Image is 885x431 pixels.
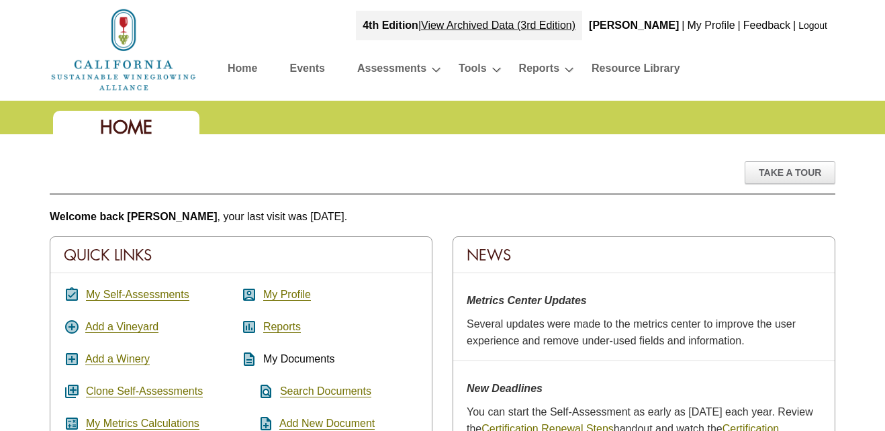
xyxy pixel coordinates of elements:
a: Home [228,59,257,83]
strong: Metrics Center Updates [467,295,587,306]
b: Welcome back [PERSON_NAME] [50,211,218,222]
strong: 4th Edition [363,19,418,31]
a: View Archived Data (3rd Edition) [421,19,575,31]
i: add_box [64,351,80,367]
a: Clone Self-Assessments [86,385,203,397]
div: | [792,11,797,40]
a: Reports [263,321,301,333]
a: Search Documents [280,385,371,397]
a: Logout [798,20,827,31]
i: queue [64,383,80,399]
a: My Self-Assessments [86,289,189,301]
div: Take A Tour [745,161,835,184]
div: News [453,237,835,273]
span: My Documents [263,353,335,365]
a: Tools [459,59,486,83]
i: assessment [241,319,257,335]
a: My Metrics Calculations [86,418,199,430]
span: Several updates were made to the metrics center to improve the user experience and remove under-u... [467,318,796,347]
a: My Profile [263,289,311,301]
a: Resource Library [592,59,680,83]
div: | [737,11,742,40]
i: find_in_page [241,383,274,399]
div: | [680,11,686,40]
i: add_circle [64,319,80,335]
a: Home [50,43,197,54]
i: assignment_turned_in [64,287,80,303]
div: | [356,11,582,40]
p: , your last visit was [DATE]. [50,208,835,226]
b: [PERSON_NAME] [589,19,679,31]
a: Events [289,59,324,83]
span: Home [100,115,152,139]
a: Add a Winery [85,353,150,365]
a: Reports [519,59,559,83]
a: My Profile [687,19,735,31]
strong: New Deadlines [467,383,543,394]
i: account_box [241,287,257,303]
a: Feedback [743,19,790,31]
a: Add New Document [279,418,375,430]
a: Add a Vineyard [85,321,158,333]
i: description [241,351,257,367]
img: logo_cswa2x.png [50,7,197,93]
div: Quick Links [50,237,432,273]
a: Assessments [357,59,426,83]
